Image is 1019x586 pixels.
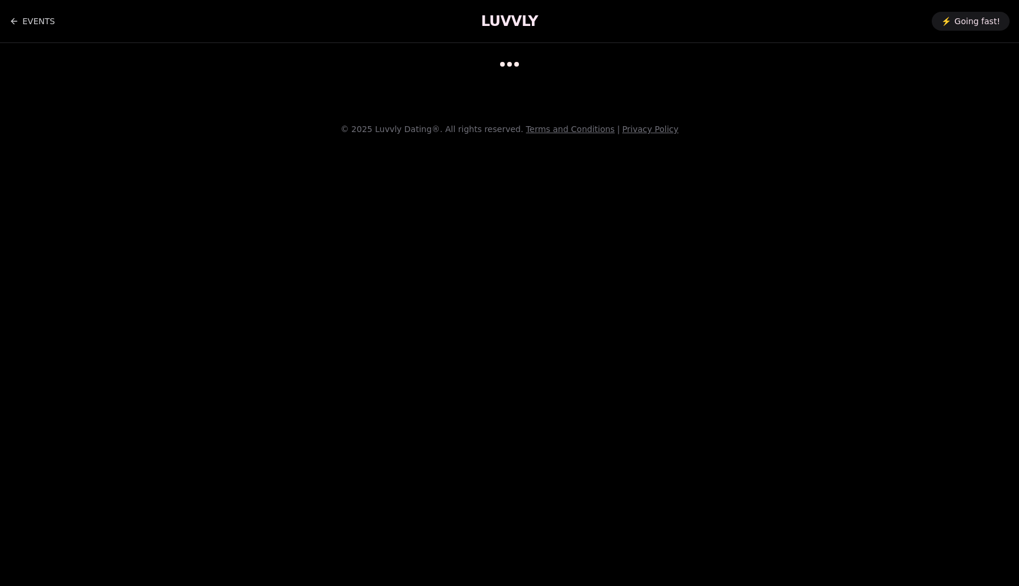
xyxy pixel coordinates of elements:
[941,15,951,27] span: ⚡️
[617,124,620,134] span: |
[622,124,678,134] a: Privacy Policy
[955,15,1000,27] span: Going fast!
[481,12,538,31] a: LUVVLY
[526,124,615,134] a: Terms and Conditions
[9,9,55,33] a: Back to events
